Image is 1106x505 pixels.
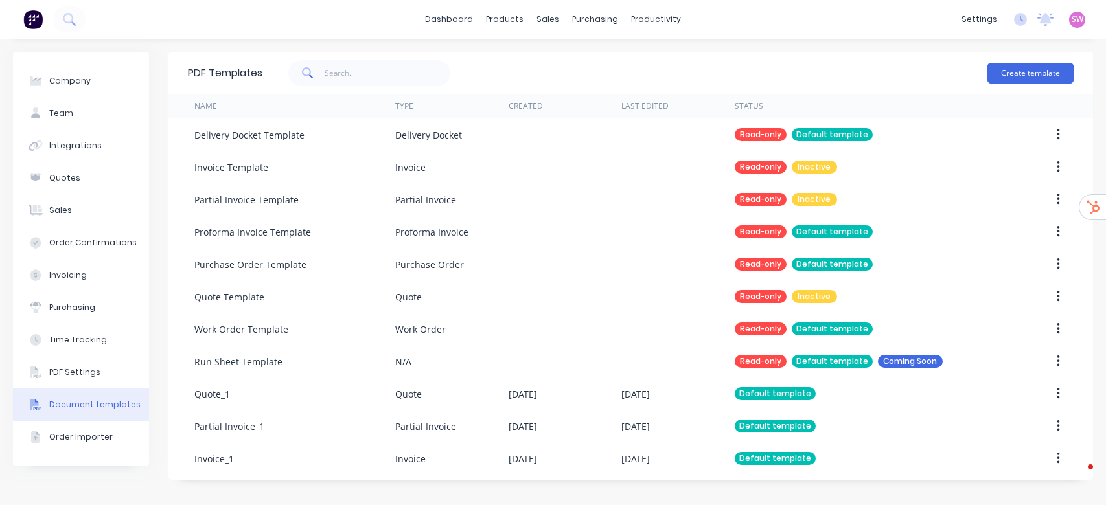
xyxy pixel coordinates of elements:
div: Inactive [792,161,837,174]
div: Name [194,100,217,112]
div: Invoice [395,161,426,174]
div: Read-only [735,193,787,206]
img: Factory [23,10,43,29]
input: Search... [325,60,451,86]
div: Default template [735,452,816,465]
button: Integrations [13,129,149,162]
a: dashboard [419,10,479,29]
div: productivity [625,10,687,29]
div: purchasing [566,10,625,29]
div: Default template [792,355,873,368]
div: Order Confirmations [49,237,137,249]
div: Inactive [792,290,837,303]
div: Invoicing [49,269,87,281]
div: Quote [395,290,422,304]
div: Company [49,75,91,87]
div: Work Order Template [194,322,288,336]
button: PDF Settings [13,356,149,388]
div: Read-only [735,355,787,368]
button: Sales [13,194,149,227]
div: Read-only [735,128,787,141]
div: Delivery Docket Template [194,128,305,142]
button: Team [13,97,149,129]
div: settings [955,10,1004,29]
div: Partial Invoice Template [194,193,299,207]
div: Purchase Order Template [194,258,306,271]
div: Proforma Invoice Template [194,225,311,239]
div: Partial Invoice [395,193,456,207]
button: Create template [987,63,1074,84]
div: [DATE] [509,387,537,401]
div: Created [509,100,543,112]
div: Order Importer [49,431,113,443]
div: Sales [49,205,72,216]
div: Integrations [49,140,102,151]
div: N/A [395,355,411,368]
div: Coming Soon [878,355,943,368]
div: products [479,10,530,29]
button: Time Tracking [13,324,149,356]
button: Document templates [13,388,149,421]
div: Invoice Template [194,161,268,174]
div: Work Order [395,322,446,336]
div: Purchase Order [395,258,464,271]
div: PDF Templates [188,65,262,81]
div: Purchasing [49,302,95,313]
div: Time Tracking [49,334,107,346]
iframe: Intercom live chat [1062,461,1093,492]
div: [DATE] [509,420,537,433]
div: Read-only [735,258,787,271]
div: [DATE] [621,420,650,433]
button: Order Confirmations [13,227,149,259]
div: sales [530,10,566,29]
div: Default template [792,225,873,238]
div: Status [735,100,763,112]
div: Quotes [49,172,80,184]
div: Default template [735,420,816,432]
span: SW [1072,14,1083,25]
div: Partial Invoice [395,420,456,433]
div: Invoice_1 [194,452,234,466]
div: Partial Invoice_1 [194,420,264,433]
div: Read-only [735,322,787,335]
div: Invoice [395,452,426,466]
div: Read-only [735,161,787,174]
div: Last Edited [621,100,669,112]
div: Delivery Docket [395,128,462,142]
button: Invoicing [13,259,149,291]
div: [DATE] [621,387,650,401]
div: Read-only [735,225,787,238]
div: Team [49,107,73,119]
div: [DATE] [509,452,537,466]
div: Type [395,100,413,112]
div: Run Sheet Template [194,355,282,368]
div: PDF Settings [49,366,100,378]
div: Quote [395,387,422,401]
div: Inactive [792,193,837,206]
button: Order Importer [13,421,149,453]
div: Read-only [735,290,787,303]
div: [DATE] [621,452,650,466]
button: Company [13,65,149,97]
div: Quote_1 [194,387,230,401]
button: Quotes [13,162,149,194]
div: Default template [792,128,873,141]
button: Purchasing [13,291,149,324]
div: Document templates [49,399,141,410]
div: Quote Template [194,290,264,304]
div: Default template [735,387,816,400]
div: Proforma Invoice [395,225,468,239]
div: Default template [792,322,873,335]
div: Default template [792,258,873,271]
